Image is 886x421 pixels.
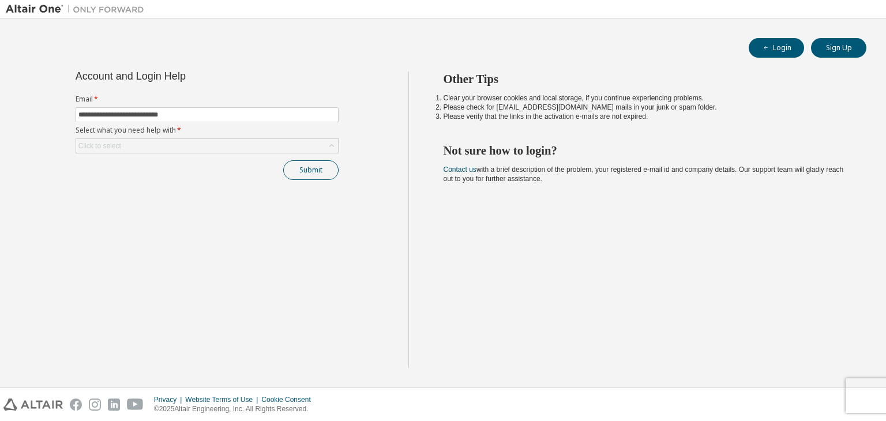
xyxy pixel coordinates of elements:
div: Cookie Consent [261,395,317,404]
h2: Other Tips [444,72,846,87]
img: instagram.svg [89,399,101,411]
li: Please check for [EMAIL_ADDRESS][DOMAIN_NAME] mails in your junk or spam folder. [444,103,846,112]
img: Altair One [6,3,150,15]
img: facebook.svg [70,399,82,411]
p: © 2025 Altair Engineering, Inc. All Rights Reserved. [154,404,318,414]
div: Click to select [78,141,121,151]
li: Clear your browser cookies and local storage, if you continue experiencing problems. [444,93,846,103]
label: Email [76,95,339,104]
label: Select what you need help with [76,126,339,135]
div: Privacy [154,395,185,404]
img: altair_logo.svg [3,399,63,411]
img: youtube.svg [127,399,144,411]
button: Sign Up [811,38,866,58]
div: Website Terms of Use [185,395,261,404]
img: linkedin.svg [108,399,120,411]
h2: Not sure how to login? [444,143,846,158]
div: Click to select [76,139,338,153]
button: Login [749,38,804,58]
li: Please verify that the links in the activation e-mails are not expired. [444,112,846,121]
span: with a brief description of the problem, your registered e-mail id and company details. Our suppo... [444,166,844,183]
a: Contact us [444,166,476,174]
button: Submit [283,160,339,180]
div: Account and Login Help [76,72,286,81]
